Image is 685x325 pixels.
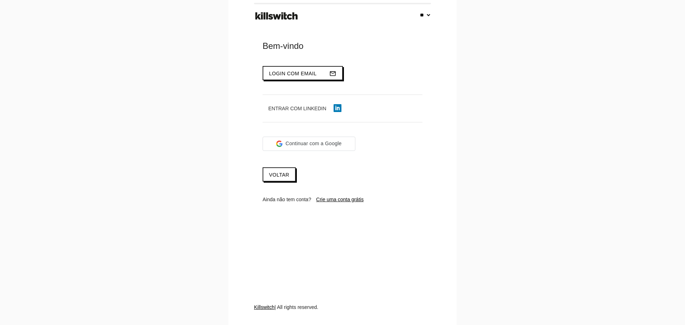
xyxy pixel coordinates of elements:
[269,71,317,76] span: Login com email
[285,140,341,147] span: Continuar com a Google
[254,10,299,22] img: ks-logo-black-footer.png
[329,67,336,80] i: mail_outline
[263,40,422,52] div: Bem-vindo
[334,104,341,112] img: linkedin-icon.png
[263,167,296,182] a: Voltar
[254,304,275,310] a: Killswitch
[268,106,326,111] span: Entrar com LinkedIn
[316,197,364,202] a: Crie uma conta grátis
[254,304,431,325] div: | All rights reserved.
[263,137,355,151] div: Continuar com a Google
[263,197,311,202] span: Ainda não tem conta?
[263,102,347,115] button: Entrar com LinkedIn
[263,66,343,80] button: Login com emailmail_outline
